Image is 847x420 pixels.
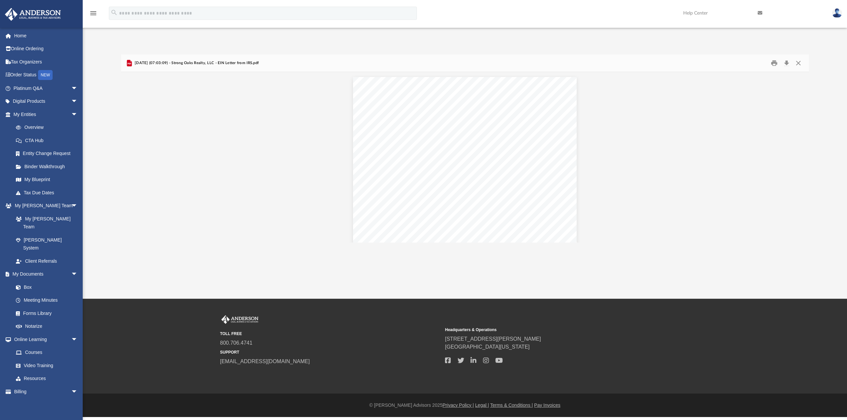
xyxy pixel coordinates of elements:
a: CTA Hub [9,134,88,147]
a: My Blueprint [9,173,84,186]
a: [STREET_ADDRESS][PERSON_NAME] [445,336,541,342]
a: Legal | [475,402,489,408]
i: search [111,9,118,16]
a: Forms Library [9,307,81,320]
small: TOLL FREE [220,331,440,337]
span: arrow_drop_down [71,333,84,346]
span: arrow_drop_down [71,268,84,281]
a: Order StatusNEW [5,68,88,82]
small: SUPPORT [220,349,440,355]
a: Terms & Conditions | [490,402,533,408]
a: Home [5,29,88,42]
a: My Documentsarrow_drop_down [5,268,84,281]
a: My [PERSON_NAME] Team [9,212,81,233]
div: File preview [121,72,809,243]
a: Binder Walkthrough [9,160,88,173]
a: Courses [9,346,84,359]
a: Notarize [9,320,84,333]
a: [PERSON_NAME] System [9,233,84,254]
a: Entity Change Request [9,147,88,160]
a: Digital Productsarrow_drop_down [5,95,88,108]
div: © [PERSON_NAME] Advisors 2025 [83,402,847,409]
a: Pay Invoices [534,402,560,408]
span: [DATE] (07:03:09) - Strong Oaks Realty, LLC - EIN Letter from IRS.pdf [133,60,259,66]
a: [EMAIL_ADDRESS][DOMAIN_NAME] [220,359,310,364]
img: User Pic [832,8,842,18]
span: arrow_drop_down [71,82,84,95]
a: Tax Due Dates [9,186,88,199]
a: 800.706.4741 [220,340,252,346]
span: arrow_drop_down [71,95,84,108]
a: Online Learningarrow_drop_down [5,333,84,346]
a: My [PERSON_NAME] Teamarrow_drop_down [5,199,84,212]
span: arrow_drop_down [71,385,84,399]
a: Overview [9,121,88,134]
a: [GEOGRAPHIC_DATA][US_STATE] [445,344,530,350]
button: Download [781,58,793,68]
a: Billingarrow_drop_down [5,385,88,398]
button: Close [792,58,804,68]
a: Resources [9,372,84,385]
a: Privacy Policy | [443,402,474,408]
div: Document Viewer [121,72,809,243]
div: Preview [121,55,809,243]
button: Print [768,58,781,68]
a: Client Referrals [9,254,84,268]
a: Meeting Minutes [9,294,84,307]
div: NEW [38,70,53,80]
a: Box [9,281,81,294]
a: Platinum Q&Aarrow_drop_down [5,82,88,95]
img: Anderson Advisors Platinum Portal [3,8,63,21]
i: menu [89,9,97,17]
small: Headquarters & Operations [445,327,665,333]
a: My Entitiesarrow_drop_down [5,108,88,121]
a: Tax Organizers [5,55,88,68]
a: Video Training [9,359,81,372]
img: Anderson Advisors Platinum Portal [220,315,260,324]
span: arrow_drop_down [71,108,84,121]
a: menu [89,13,97,17]
div: Page 1 [353,72,576,375]
a: Online Ordering [5,42,88,56]
span: arrow_drop_down [71,199,84,213]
